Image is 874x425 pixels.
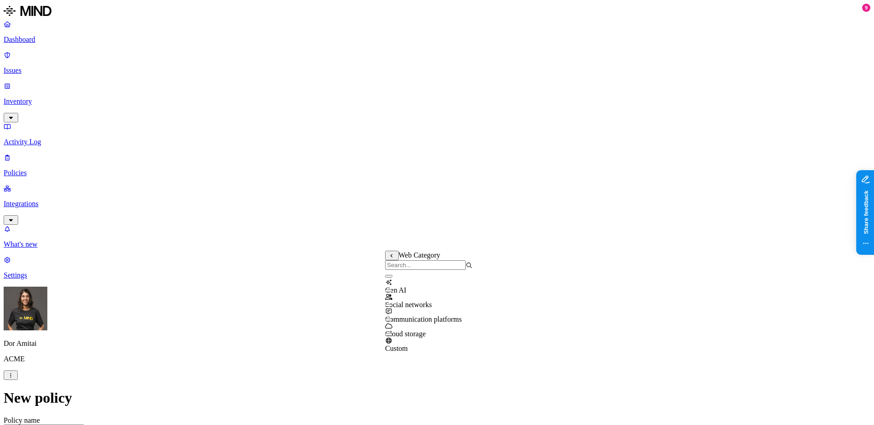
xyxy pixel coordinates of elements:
[4,256,870,279] a: Settings
[4,97,870,106] p: Inventory
[4,82,870,121] a: Inventory
[4,122,870,146] a: Activity Log
[4,66,870,75] p: Issues
[4,200,870,208] p: Integrations
[4,355,870,363] p: ACME
[4,184,870,223] a: Integrations
[4,51,870,75] a: Issues
[4,20,870,44] a: Dashboard
[399,251,441,259] span: Web Category
[4,4,51,18] img: MIND
[385,344,408,352] span: Custom
[4,390,870,406] h1: New policy
[4,240,870,248] p: What's new
[4,35,870,44] p: Dashboard
[4,138,870,146] p: Activity Log
[4,4,870,20] a: MIND
[4,416,40,424] label: Policy name
[4,153,870,177] a: Policies
[4,271,870,279] p: Settings
[4,169,870,177] p: Policies
[385,260,466,270] input: Search...
[4,287,47,330] img: Dor Amitai
[862,4,870,12] div: 9
[4,225,870,248] a: What's new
